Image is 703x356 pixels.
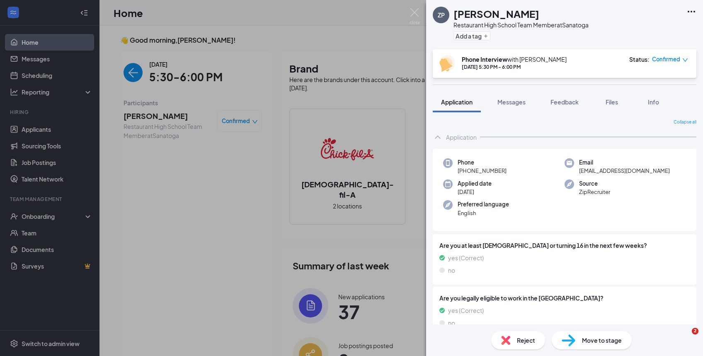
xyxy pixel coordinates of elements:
span: no [448,318,455,327]
span: English [458,209,509,217]
button: PlusAdd a tag [453,31,490,40]
span: [DATE] [458,188,492,196]
div: [DATE] 5:30 PM - 6:00 PM [462,63,567,70]
span: Move to stage [582,336,622,345]
div: Application [446,133,477,141]
span: Messages [497,98,526,106]
span: Reject [517,336,535,345]
span: yes (Correct) [448,306,484,315]
div: with [PERSON_NAME] [462,55,567,63]
span: Files [606,98,618,106]
span: ZipRecruiter [579,188,610,196]
span: Info [648,98,659,106]
svg: ChevronUp [433,132,443,142]
div: Status : [629,55,650,63]
span: [EMAIL_ADDRESS][DOMAIN_NAME] [579,167,670,175]
span: Application [441,98,473,106]
span: Confirmed [652,55,680,63]
span: yes (Correct) [448,253,484,262]
h1: [PERSON_NAME] [453,7,539,21]
div: Restaurant High School Team Member at Sanatoga [453,21,589,29]
span: Collapse all [674,119,696,126]
span: down [682,57,688,63]
span: Phone [458,158,507,167]
svg: Plus [483,34,488,39]
b: Phone Interview [462,56,507,63]
span: [PHONE_NUMBER] [458,167,507,175]
div: ZP [438,11,445,19]
span: Source [579,179,610,188]
iframe: Intercom live chat [675,328,695,348]
span: Are you legally eligible to work in the [GEOGRAPHIC_DATA]? [439,293,690,303]
span: Feedback [550,98,579,106]
span: no [448,266,455,275]
span: Preferred language [458,200,509,208]
span: Email [579,158,670,167]
span: Applied date [458,179,492,188]
span: Are you at least [DEMOGRAPHIC_DATA] or turning 16 in the next few weeks? [439,241,690,250]
svg: Ellipses [686,7,696,17]
span: 2 [692,328,698,334]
